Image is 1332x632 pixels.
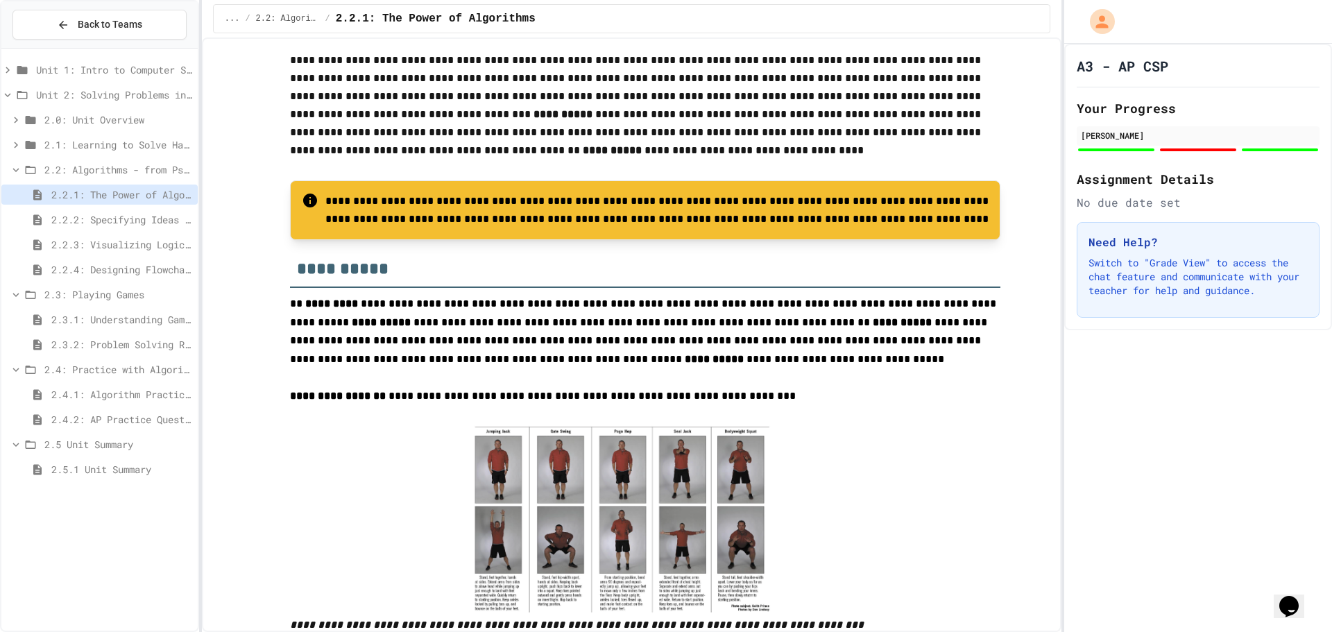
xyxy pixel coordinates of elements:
span: 2.3: Playing Games [44,287,192,302]
span: 2.0: Unit Overview [44,112,192,127]
span: / [325,13,330,24]
h2: Assignment Details [1077,169,1320,189]
span: 2.2.3: Visualizing Logic with Flowcharts [51,237,192,252]
span: Unit 2: Solving Problems in Computer Science [36,87,192,102]
button: Back to Teams [12,10,187,40]
span: 2.2: Algorithms - from Pseudocode to Flowcharts [256,13,320,24]
span: Back to Teams [78,17,142,32]
span: ... [225,13,240,24]
span: 2.4.1: Algorithm Practice Exercises [51,387,192,402]
h3: Need Help? [1088,234,1308,250]
h1: A3 - AP CSP [1077,56,1168,76]
span: 2.3.1: Understanding Games with Flowcharts [51,312,192,327]
span: 2.2: Algorithms - from Pseudocode to Flowcharts [44,162,192,177]
span: 2.3.2: Problem Solving Reflection [51,337,192,352]
span: / [245,13,250,24]
span: Unit 1: Intro to Computer Science [36,62,192,77]
span: 2.4: Practice with Algorithms [44,362,192,377]
p: Switch to "Grade View" to access the chat feature and communicate with your teacher for help and ... [1088,256,1308,298]
span: 2.2.1: The Power of Algorithms [51,187,192,202]
span: 2.4.2: AP Practice Questions [51,412,192,427]
span: 2.5 Unit Summary [44,437,192,452]
span: 2.2.4: Designing Flowcharts [51,262,192,277]
span: 2.2.1: The Power of Algorithms [336,10,536,27]
div: [PERSON_NAME] [1081,129,1315,142]
span: 2.2.2: Specifying Ideas with Pseudocode [51,212,192,227]
span: 2.5.1 Unit Summary [51,462,192,477]
div: No due date set [1077,194,1320,211]
h2: Your Progress [1077,99,1320,118]
span: 2.1: Learning to Solve Hard Problems [44,137,192,152]
div: My Account [1075,6,1118,37]
iframe: chat widget [1274,577,1318,618]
